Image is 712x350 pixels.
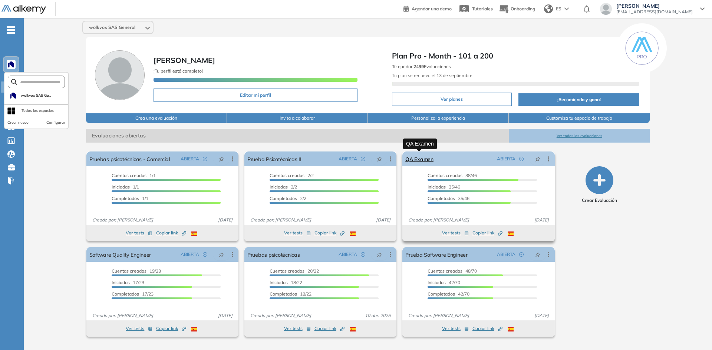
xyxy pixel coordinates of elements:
div: Todos los espacios [22,108,54,114]
span: [DATE] [373,217,393,223]
img: ESP [191,327,197,331]
button: Ver tests [284,324,311,333]
button: Ver tests [126,229,152,237]
a: Prueba Psicotécnicas II [247,151,301,166]
a: QA Examen [405,151,434,166]
span: Completados [112,196,139,201]
img: Logo [1,5,46,14]
span: Iniciadas [428,184,446,190]
span: 38/46 [428,173,477,178]
span: 42/70 [428,291,469,297]
button: Invita a colaborar [227,113,368,123]
img: arrow [564,7,569,10]
button: pushpin [213,249,230,260]
button: ¡Recomienda y gana! [518,93,640,106]
span: Creado por: [PERSON_NAME] [89,312,156,319]
b: 13 de septiembre [435,73,472,78]
span: ABIERTA [181,156,199,162]
span: pushpin [219,156,224,162]
button: Ver tests [126,324,152,333]
span: [PERSON_NAME] [154,56,215,65]
button: Ver tests [442,229,469,237]
span: 35/46 [428,184,460,190]
span: Te quedan Evaluaciones [392,64,451,69]
span: ¡Tu perfil está completo! [154,68,203,74]
span: Completados [428,291,455,297]
span: Copiar link [156,230,186,236]
span: ABIERTA [339,251,357,258]
button: Crear nuevo [7,120,29,126]
span: Creado por: [PERSON_NAME] [247,312,314,319]
button: Copiar link [156,229,186,237]
span: Cuentas creadas [112,173,146,178]
span: Copiar link [472,230,502,236]
button: Editar mi perfil [154,89,357,102]
span: check-circle [361,157,365,161]
span: [DATE] [531,312,552,319]
iframe: Chat Widget [578,264,712,350]
span: 1/1 [112,173,156,178]
span: [DATE] [531,217,552,223]
img: ESP [350,327,356,331]
span: ABIERTA [497,156,515,162]
img: https://assets.alkemy.org/workspaces/1394/c9baeb50-dbbd-46c2-a7b2-c74a16be862c.png [10,93,16,99]
span: 2/2 [270,196,306,201]
span: Creado por: [PERSON_NAME] [89,217,156,223]
span: check-circle [519,252,524,257]
span: Iniciadas [112,184,130,190]
span: 1/1 [112,196,148,201]
img: https://assets.alkemy.org/workspaces/1394/c9baeb50-dbbd-46c2-a7b2-c74a16be862c.png [8,61,14,67]
img: ESP [508,231,514,236]
span: Iniciadas [112,280,130,285]
a: Software Quality Engineer [89,247,151,262]
span: Tutoriales [472,6,493,11]
button: Onboarding [499,1,535,17]
div: Widget de chat [578,264,712,350]
span: 10 abr. 2025 [362,312,393,319]
span: ES [556,6,561,12]
img: Foto de perfil [95,50,145,100]
span: pushpin [535,251,540,257]
button: Copiar link [472,324,502,333]
button: Copiar link [314,324,345,333]
span: Plan Pro - Month - 101 a 200 [392,50,640,61]
span: 42/70 [428,280,460,285]
span: pushpin [377,156,382,162]
span: Copiar link [156,325,186,332]
span: 17/23 [112,291,154,297]
button: pushpin [371,249,388,260]
img: ESP [191,231,197,236]
span: Completados [428,196,455,201]
span: Creado por: [PERSON_NAME] [405,217,472,223]
button: Crear Evaluación [582,166,617,204]
img: ESP [350,231,356,236]
button: Configurar [46,120,65,126]
button: pushpin [530,249,546,260]
button: pushpin [213,153,230,165]
span: wolkvox SAS Ge... [20,93,51,99]
span: ABIERTA [497,251,515,258]
span: check-circle [203,157,207,161]
span: 2/2 [270,184,297,190]
div: QA Examen [403,139,437,149]
span: 20/22 [270,268,319,274]
span: Copiar link [314,230,345,236]
span: Completados [112,291,139,297]
span: 35/46 [428,196,469,201]
span: Copiar link [472,325,502,332]
a: Agendar una demo [403,4,452,13]
button: Ver todas las evaluaciones [509,129,650,143]
span: Completados [270,291,297,297]
button: Ver tests [284,229,311,237]
span: [PERSON_NAME] [616,3,693,9]
button: pushpin [371,153,388,165]
span: Copiar link [314,325,345,332]
span: Tu plan se renueva el [392,73,472,78]
span: Iniciadas [270,184,288,190]
button: Ver planes [392,93,512,106]
span: Evaluaciones abiertas [86,129,509,143]
span: Creado por: [PERSON_NAME] [405,312,472,319]
span: 17/23 [112,280,144,285]
span: [DATE] [215,312,235,319]
a: Pruebas psicotécnicas - Comercial [89,151,170,166]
